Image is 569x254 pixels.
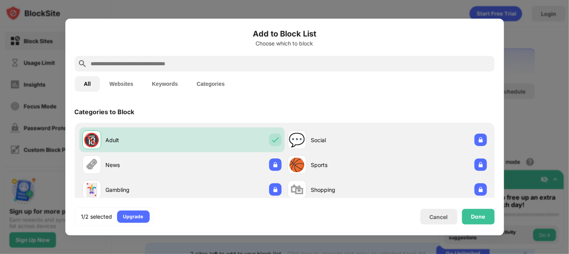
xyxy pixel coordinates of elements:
div: 🔞 [84,132,100,148]
div: 1/2 selected [81,213,112,221]
div: Adult [106,136,182,144]
div: Categories to Block [75,108,135,116]
div: 🏀 [289,157,305,173]
div: Done [471,214,485,220]
img: search.svg [78,59,87,68]
button: Websites [100,76,142,92]
div: Shopping [311,186,387,194]
h6: Add to Block List [75,28,495,40]
div: Social [311,136,387,144]
div: 🗞 [85,157,98,173]
div: Sports [311,161,387,169]
div: Gambling [106,186,182,194]
div: Cancel [430,214,448,220]
div: 🛍 [291,182,304,198]
button: Categories [187,76,234,92]
button: All [75,76,100,92]
div: 🃏 [84,182,100,198]
div: News [106,161,182,169]
div: Upgrade [123,213,144,221]
div: Choose which to block [75,40,495,47]
button: Keywords [143,76,187,92]
div: 💬 [289,132,305,148]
